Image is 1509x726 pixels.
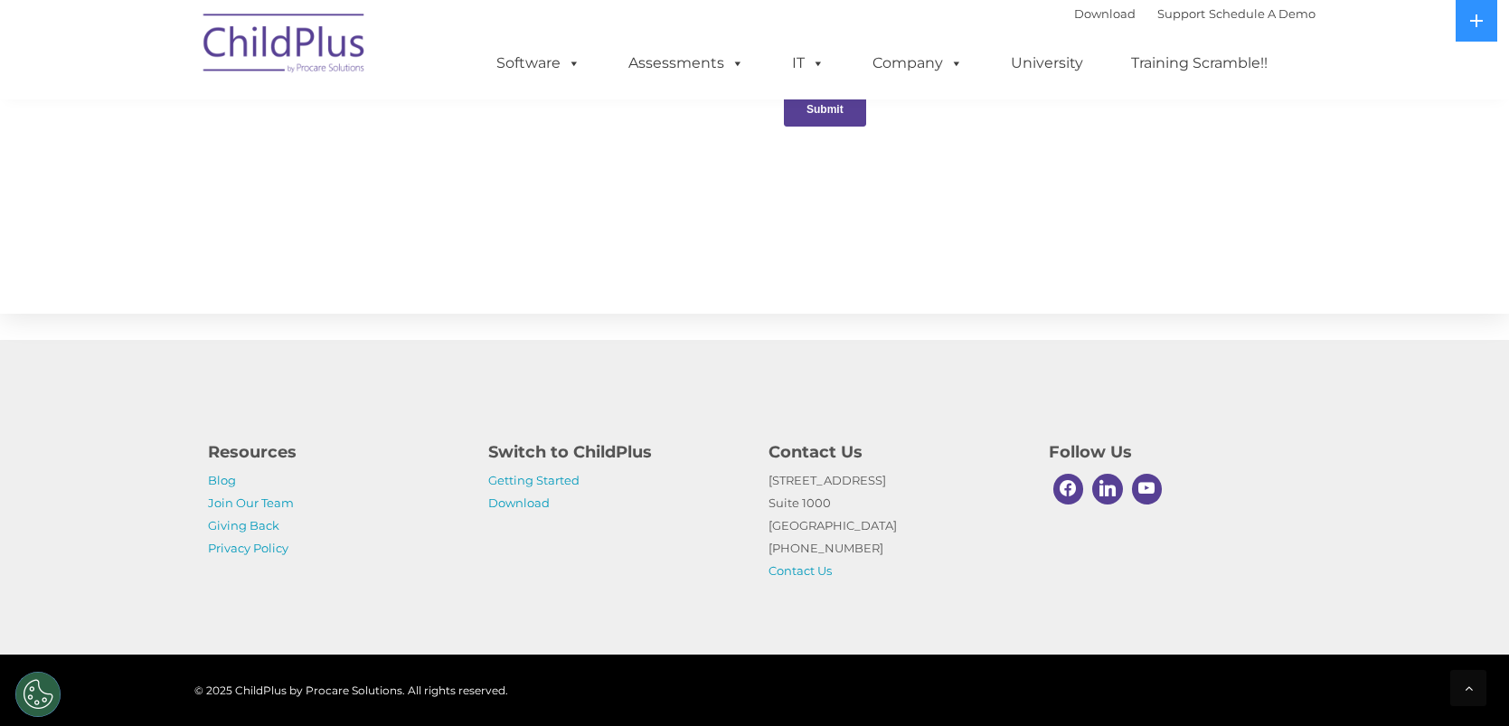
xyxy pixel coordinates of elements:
img: ChildPlus by Procare Solutions [194,1,375,91]
a: Giving Back [208,518,279,533]
button: Cookies Settings [15,672,61,717]
a: Contact Us [769,563,832,578]
a: Linkedin [1088,469,1127,509]
h4: Follow Us [1049,439,1302,465]
a: Blog [208,473,236,487]
a: Join Our Team [208,495,294,510]
span: © 2025 ChildPlus by Procare Solutions. All rights reserved. [194,684,508,697]
a: Getting Started [488,473,580,487]
a: Download [1074,6,1136,21]
a: Youtube [1127,469,1167,509]
a: Assessments [610,45,762,81]
a: Facebook [1049,469,1089,509]
span: Last name [251,119,307,133]
a: University [993,45,1101,81]
a: Schedule A Demo [1209,6,1316,21]
a: Software [478,45,599,81]
a: Download [488,495,550,510]
h4: Contact Us [769,439,1022,465]
a: Training Scramble!! [1113,45,1286,81]
a: Support [1157,6,1205,21]
a: Privacy Policy [208,541,288,555]
p: [STREET_ADDRESS] Suite 1000 [GEOGRAPHIC_DATA] [PHONE_NUMBER] [769,469,1022,582]
h4: Switch to ChildPlus [488,439,741,465]
span: Phone number [251,193,328,207]
h4: Resources [208,439,461,465]
a: Company [854,45,981,81]
a: IT [774,45,843,81]
font: | [1074,6,1316,21]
